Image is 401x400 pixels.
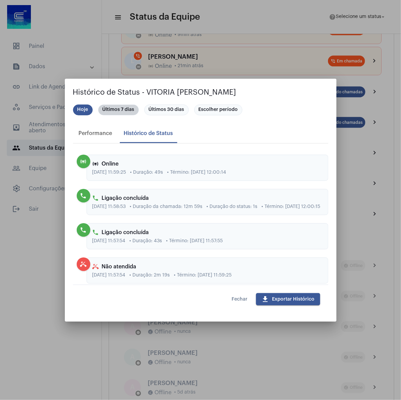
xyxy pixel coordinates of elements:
mat-icon: phone [80,192,87,199]
button: Exportar Histórico [256,293,320,305]
div: Ligação concluída [92,229,323,236]
div: Performance [79,130,112,136]
h2: Histórico de Status - VITORIA [PERSON_NAME] [73,87,328,98]
span: [DATE] 11:57:54 [92,239,126,244]
mat-icon: phone [80,227,87,233]
div: Online [92,160,323,167]
span: • Término: [DATE] 12:00:14 [167,170,226,175]
span: • Término: [DATE] 12:00:15 [262,204,321,209]
mat-icon: online_prediction [92,160,99,167]
mat-icon: online_prediction [80,158,87,165]
mat-chip: Últimos 30 dias [144,104,189,115]
mat-icon: phone_missed [80,261,87,268]
span: • Duração: 2m 19s [130,273,170,278]
mat-icon: phone [92,195,99,202]
mat-chip: Últimos 7 dias [98,104,139,115]
span: • Duração do status: 1s [207,204,258,209]
button: Fechar [226,293,253,305]
mat-icon: phone [92,229,99,236]
span: [DATE] 11:59:25 [92,170,126,175]
div: Não atendida [92,263,323,270]
div: Histórico de Status [124,130,173,136]
mat-icon: phone_missed [92,263,99,270]
span: Exportar Histórico [261,297,315,302]
mat-chip: Hoje [73,104,93,115]
span: Fechar [232,297,248,302]
span: • Término: [DATE] 11:57:55 [166,239,223,244]
mat-chip-list: Seleção de período [73,103,328,117]
span: • Duração: 43s [130,239,162,244]
span: • Término: [DATE] 11:59:25 [174,273,232,278]
div: Ligação concluída [92,195,323,202]
mat-chip: Escolher período [194,104,242,115]
mat-icon: download [261,295,270,303]
span: • Duração: 49s [130,170,163,175]
span: [DATE] 11:57:54 [92,273,126,278]
span: • Duração da chamada: 12m 59s [130,204,203,209]
span: [DATE] 11:58:53 [92,204,126,209]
